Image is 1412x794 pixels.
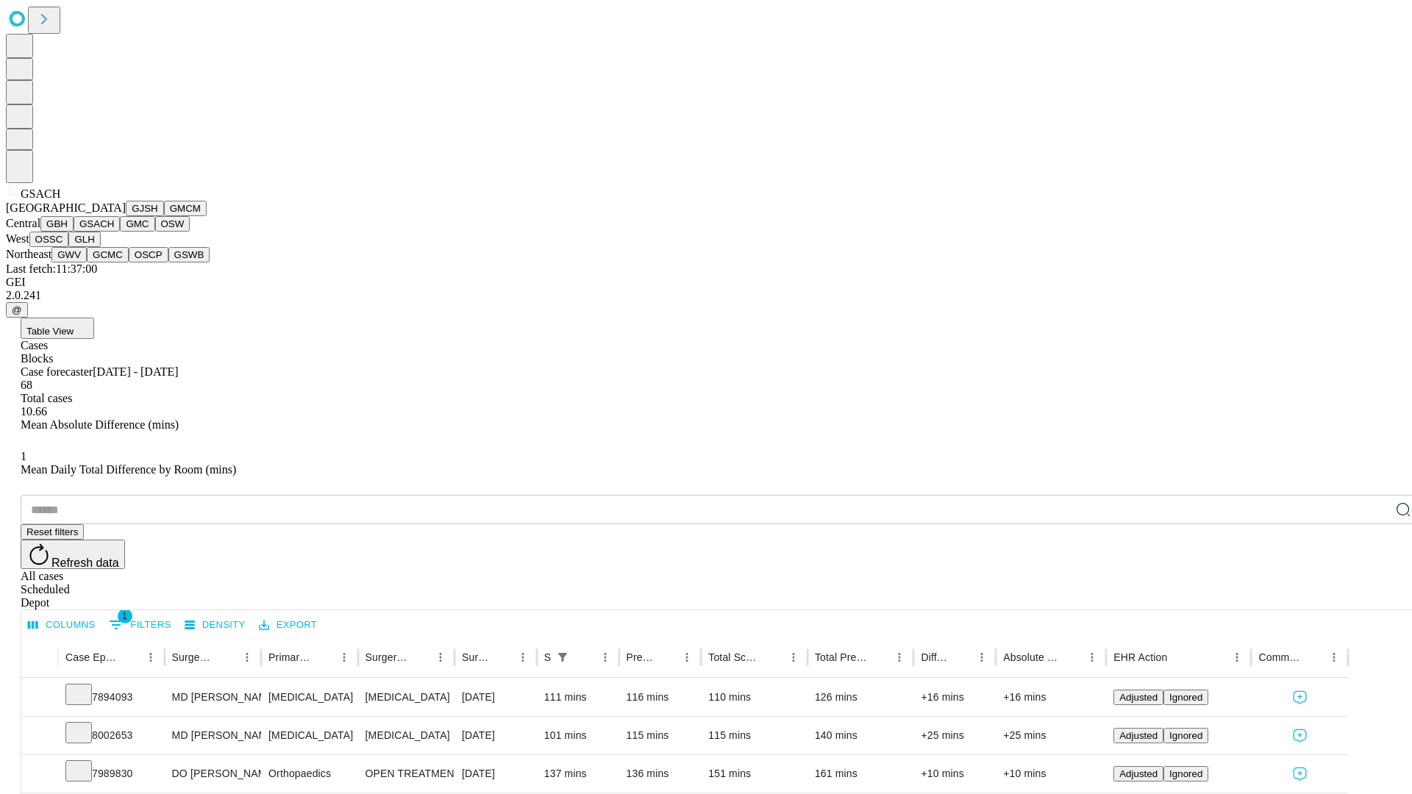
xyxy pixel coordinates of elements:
button: Sort [656,647,677,668]
button: Expand [29,685,51,711]
span: Northeast [6,248,51,260]
span: [GEOGRAPHIC_DATA] [6,201,126,214]
div: Surgery Name [366,651,408,663]
button: GMC [120,216,154,232]
button: GJSH [126,201,164,216]
span: 10.66 [21,405,47,418]
span: Ignored [1169,692,1202,703]
div: 101 mins [544,717,612,754]
button: GCMC [87,247,129,262]
div: 8002653 [65,717,157,754]
div: +25 mins [1003,717,1099,754]
span: Ignored [1169,768,1202,779]
div: Scheduled In Room Duration [544,651,551,663]
div: [MEDICAL_DATA] [268,717,350,754]
span: Mean Daily Total Difference by Room (mins) [21,463,236,476]
div: [DATE] [462,717,529,754]
div: 140 mins [815,717,907,754]
span: Refresh data [51,557,119,569]
span: @ [12,304,22,315]
button: Sort [951,647,971,668]
div: DO [PERSON_NAME] [PERSON_NAME] Do [172,755,254,793]
button: Select columns [24,614,99,637]
span: [DATE] - [DATE] [93,365,178,378]
button: Refresh data [21,540,125,569]
button: @ [6,302,28,318]
div: Comments [1258,651,1301,663]
button: GBH [40,216,74,232]
span: Case forecaster [21,365,93,378]
button: Sort [313,647,334,668]
button: GSWB [168,247,210,262]
div: 115 mins [627,717,694,754]
button: Sort [120,647,140,668]
div: MD [PERSON_NAME] [PERSON_NAME] [172,679,254,716]
button: Ignored [1163,766,1208,782]
div: Primary Service [268,651,311,663]
button: Menu [677,647,697,668]
div: 1 active filter [552,647,573,668]
button: Sort [1169,647,1189,668]
button: Export [255,614,321,637]
button: Show filters [105,613,175,637]
div: GEI [6,276,1406,289]
button: Menu [1324,647,1344,668]
span: West [6,232,29,245]
button: Sort [1061,647,1082,668]
div: +10 mins [1003,755,1099,793]
span: 68 [21,379,32,391]
button: Ignored [1163,728,1208,743]
div: +25 mins [921,717,988,754]
button: Menu [334,647,354,668]
button: Sort [410,647,430,668]
div: Total Predicted Duration [815,651,868,663]
div: 110 mins [708,679,800,716]
button: Sort [492,647,513,668]
div: MD [PERSON_NAME] [PERSON_NAME] [172,717,254,754]
div: 7989830 [65,755,157,793]
div: 116 mins [627,679,694,716]
div: Case Epic Id [65,651,118,663]
button: Menu [1082,647,1102,668]
div: 115 mins [708,717,800,754]
button: Adjusted [1113,690,1163,705]
button: Menu [513,647,533,668]
div: Difference [921,651,949,663]
button: Menu [1227,647,1247,668]
div: 126 mins [815,679,907,716]
button: GLH [68,232,100,247]
div: 136 mins [627,755,694,793]
span: 1 [21,450,26,462]
span: 1 [118,609,132,623]
span: Table View [26,326,74,337]
div: +16 mins [921,679,988,716]
button: Expand [29,762,51,787]
button: Sort [869,647,889,668]
div: [MEDICAL_DATA] [366,679,447,716]
div: [MEDICAL_DATA] [268,679,350,716]
div: +10 mins [921,755,988,793]
button: Adjusted [1113,766,1163,782]
button: Menu [783,647,804,668]
span: GSACH [21,187,60,200]
div: 7894093 [65,679,157,716]
span: Adjusted [1119,692,1158,703]
div: 111 mins [544,679,612,716]
div: 2.0.241 [6,289,1406,302]
div: 151 mins [708,755,800,793]
div: Surgeon Name [172,651,215,663]
div: [DATE] [462,755,529,793]
div: Predicted In Room Duration [627,651,655,663]
button: Sort [216,647,237,668]
span: Adjusted [1119,730,1158,741]
button: OSSC [29,232,69,247]
button: Sort [763,647,783,668]
span: Reset filters [26,526,78,537]
div: EHR Action [1113,651,1167,663]
button: Menu [430,647,451,668]
div: Absolute Difference [1003,651,1060,663]
div: +16 mins [1003,679,1099,716]
button: Menu [971,647,992,668]
button: GMCM [164,201,207,216]
button: Menu [889,647,910,668]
